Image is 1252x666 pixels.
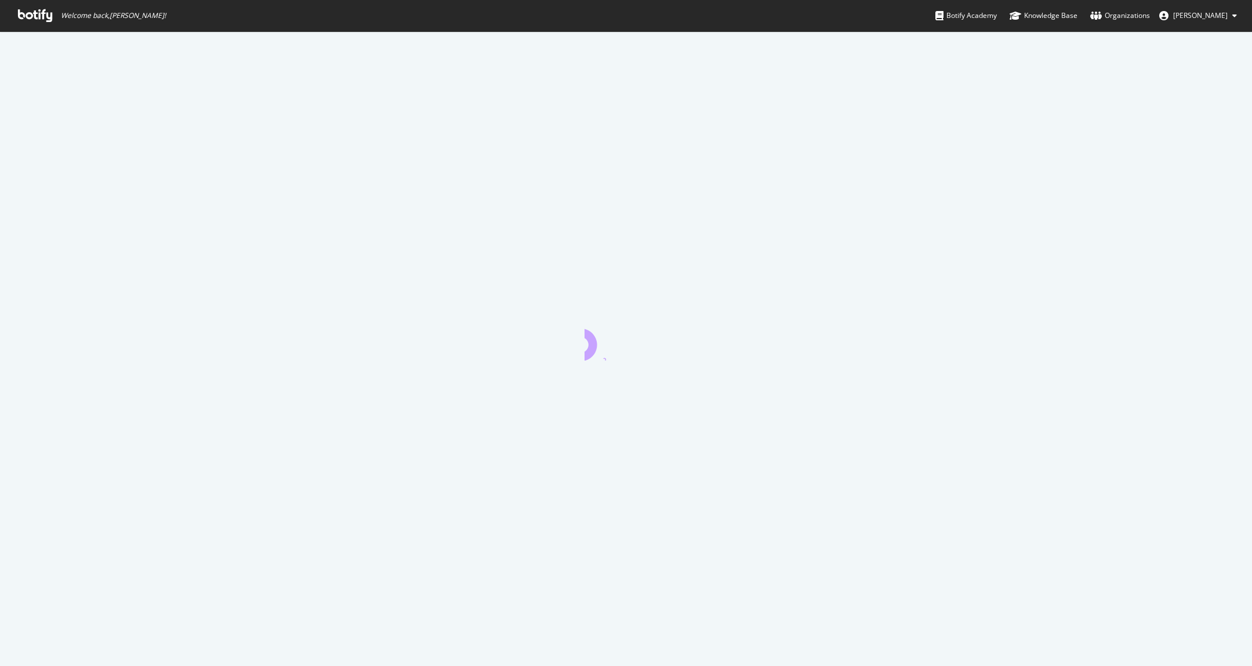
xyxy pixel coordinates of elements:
[1090,10,1150,21] div: Organizations
[61,11,166,20] span: Welcome back, [PERSON_NAME] !
[1173,10,1228,20] span: Jamie Cottle
[935,10,997,21] div: Botify Academy
[585,319,668,361] div: animation
[1010,10,1077,21] div: Knowledge Base
[1150,6,1246,25] button: [PERSON_NAME]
